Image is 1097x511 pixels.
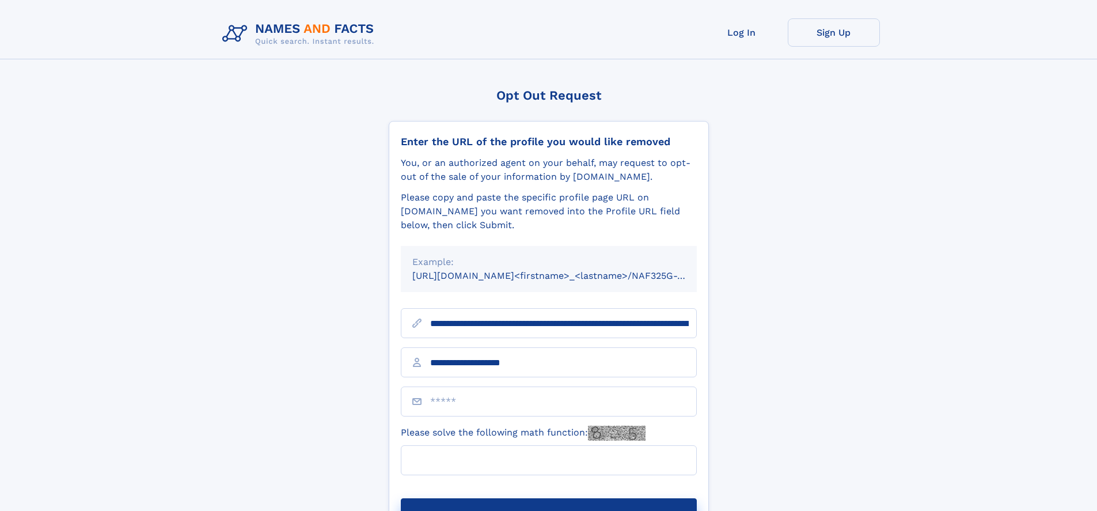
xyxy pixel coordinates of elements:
[696,18,788,47] a: Log In
[788,18,880,47] a: Sign Up
[412,270,719,281] small: [URL][DOMAIN_NAME]<firstname>_<lastname>/NAF325G-xxxxxxxx
[401,191,697,232] div: Please copy and paste the specific profile page URL on [DOMAIN_NAME] you want removed into the Pr...
[412,255,685,269] div: Example:
[401,135,697,148] div: Enter the URL of the profile you would like removed
[389,88,709,103] div: Opt Out Request
[218,18,384,50] img: Logo Names and Facts
[401,156,697,184] div: You, or an authorized agent on your behalf, may request to opt-out of the sale of your informatio...
[401,426,646,441] label: Please solve the following math function:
